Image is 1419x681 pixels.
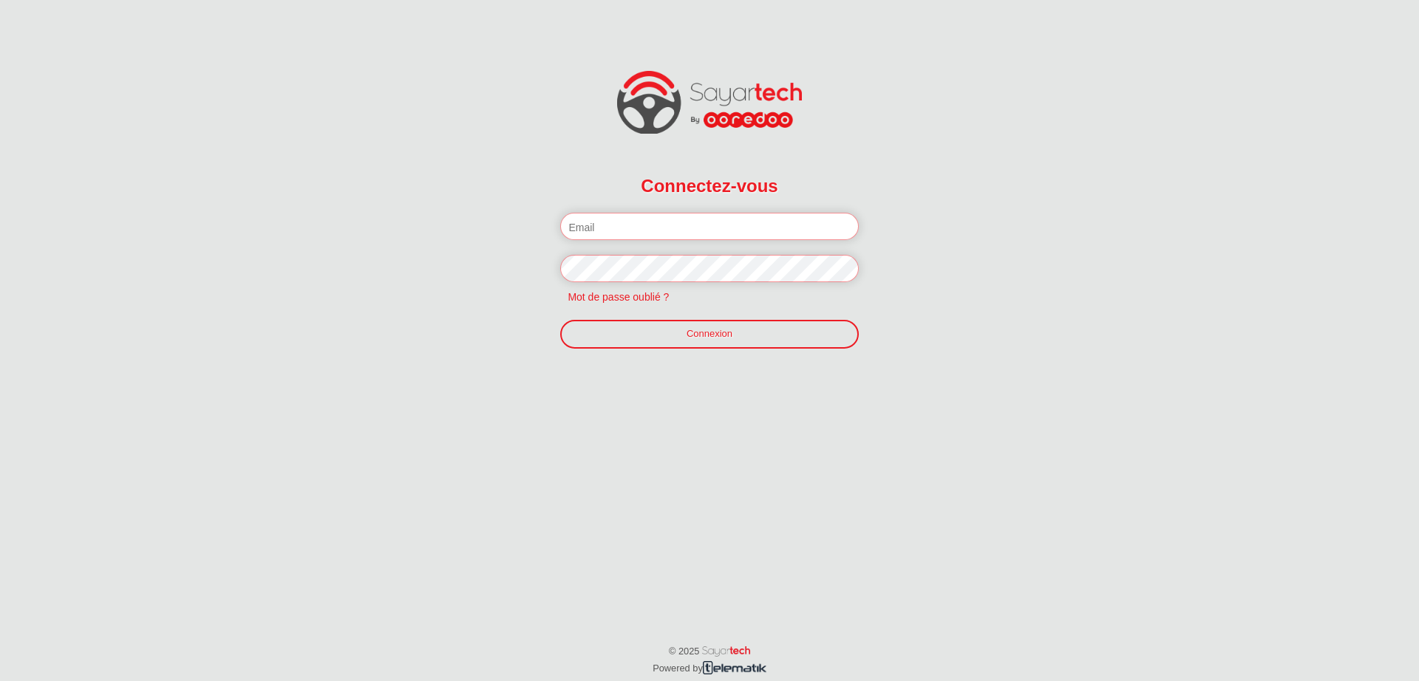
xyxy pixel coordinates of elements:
[702,646,750,657] img: word_sayartech.png
[605,629,814,677] p: © 2025 Powered by
[560,320,858,348] a: Connexion
[703,661,766,674] img: telematik.png
[560,166,858,205] h2: Connectez-vous
[560,291,676,303] a: Mot de passe oublié ?
[560,213,858,240] input: Email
